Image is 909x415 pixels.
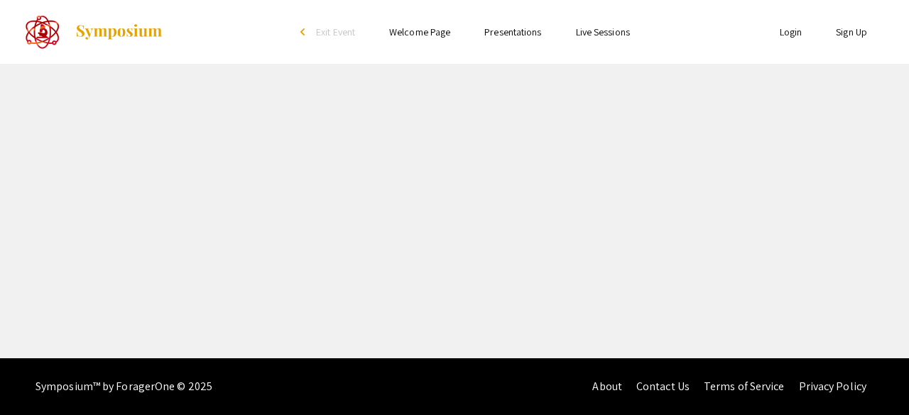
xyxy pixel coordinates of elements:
a: About [592,379,622,394]
a: Live Sessions [576,26,630,38]
a: Login [780,26,802,38]
a: The 2022 CoorsTek Denver Metro Regional Science and Engineering Fair [25,14,163,50]
div: arrow_back_ios [300,28,309,36]
a: Sign Up [836,26,867,38]
a: Presentations [484,26,541,38]
div: Symposium™ by ForagerOne © 2025 [36,358,212,415]
a: Terms of Service [704,379,785,394]
a: Privacy Policy [799,379,866,394]
span: Exit Event [316,26,355,38]
a: Welcome Page [389,26,450,38]
img: The 2022 CoorsTek Denver Metro Regional Science and Engineering Fair [25,14,60,50]
a: Contact Us [636,379,690,394]
img: Symposium by ForagerOne [75,23,163,40]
